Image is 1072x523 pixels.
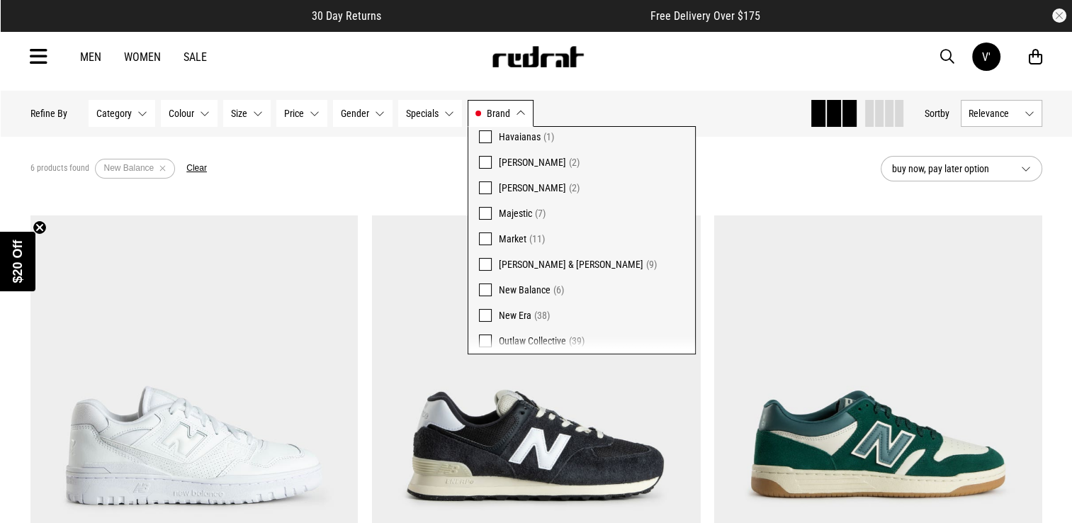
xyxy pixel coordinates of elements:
span: [PERSON_NAME] [499,157,566,168]
span: Free Delivery Over $175 [650,9,760,23]
button: Size [223,100,271,127]
span: buy now, pay later option [892,160,1010,177]
button: buy now, pay later option [881,156,1042,181]
span: by [940,108,949,119]
span: Relevance [969,108,1019,119]
span: (9) [646,259,657,270]
span: 6 products found [30,163,89,174]
button: Sortby [925,105,949,122]
span: (2) [569,182,580,193]
span: (1) [543,131,554,142]
button: Close teaser [33,220,47,235]
span: (11) [529,233,545,244]
button: Colour [161,100,218,127]
span: 30 Day Returns [312,9,381,23]
button: Specials [398,100,462,127]
button: Gender [333,100,393,127]
span: $20 Off [11,240,25,283]
span: (6) [553,284,564,296]
span: (38) [534,310,550,321]
span: Specials [406,108,439,119]
span: (2) [569,157,580,168]
span: [PERSON_NAME] & [PERSON_NAME] [499,259,643,270]
button: Price [276,100,327,127]
span: Colour [169,108,194,119]
p: Refine By [30,108,67,119]
span: Majestic [499,208,532,219]
span: Outlaw Collective [499,335,566,347]
span: Category [96,108,132,119]
div: Brand [468,126,696,354]
button: Category [89,100,155,127]
span: Brand [487,108,510,119]
span: [PERSON_NAME] [499,182,566,193]
iframe: Customer reviews powered by Trustpilot [410,9,622,23]
span: Gender [341,108,369,119]
span: New Balance [499,284,551,296]
span: (39) [569,335,585,347]
button: Brand [468,100,534,127]
span: Havaianas [499,131,541,142]
a: Men [80,50,101,64]
span: (7) [535,208,546,219]
span: Size [231,108,247,119]
a: Women [124,50,161,64]
button: Open LiveChat chat widget [11,6,54,48]
button: Remove filter [154,159,171,179]
span: New Era [499,310,531,321]
span: Price [284,108,304,119]
span: Market [499,233,526,244]
img: Redrat logo [491,46,585,67]
div: V' [982,50,991,64]
a: Sale [184,50,207,64]
button: Clear [186,163,207,174]
button: Relevance [961,100,1042,127]
span: New Balance [104,163,154,173]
